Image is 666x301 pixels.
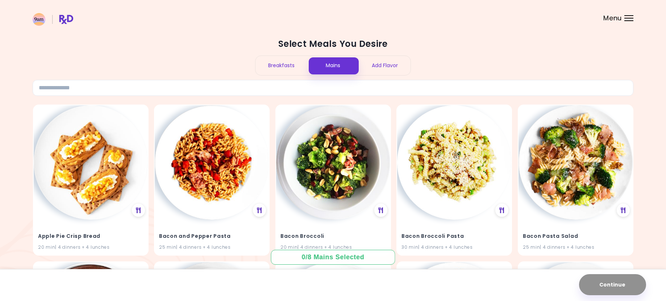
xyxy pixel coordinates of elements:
[359,56,411,75] div: Add Flavor
[616,203,629,216] div: See Meal Plan
[523,231,628,242] h4: Bacon Pasta Salad
[255,56,307,75] div: Breakfasts
[159,244,265,251] div: 25 min | 4 dinners + 4 lunches
[280,244,386,251] div: 20 min | 4 dinners + 4 lunches
[401,231,507,242] h4: Bacon Broccoli Pasta
[280,231,386,242] h4: Bacon Broccoli
[132,203,145,216] div: See Meal Plan
[38,231,143,242] h4: Apple Pie Crisp Bread
[38,244,143,251] div: 20 min | 4 dinners + 4 lunches
[374,203,387,216] div: See Meal Plan
[296,253,370,262] div: 0 / 8 Mains Selected
[159,231,265,242] h4: Bacon and Pepper Pasta
[401,244,507,251] div: 30 min | 4 dinners + 4 lunches
[495,203,508,216] div: See Meal Plan
[33,38,633,50] h2: Select Meals You Desire
[253,203,266,216] div: See Meal Plan
[523,244,628,251] div: 25 min | 4 dinners + 4 lunches
[307,56,359,75] div: Mains
[603,15,622,21] span: Menu
[579,274,646,295] button: Continue
[33,13,73,26] img: RxDiet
